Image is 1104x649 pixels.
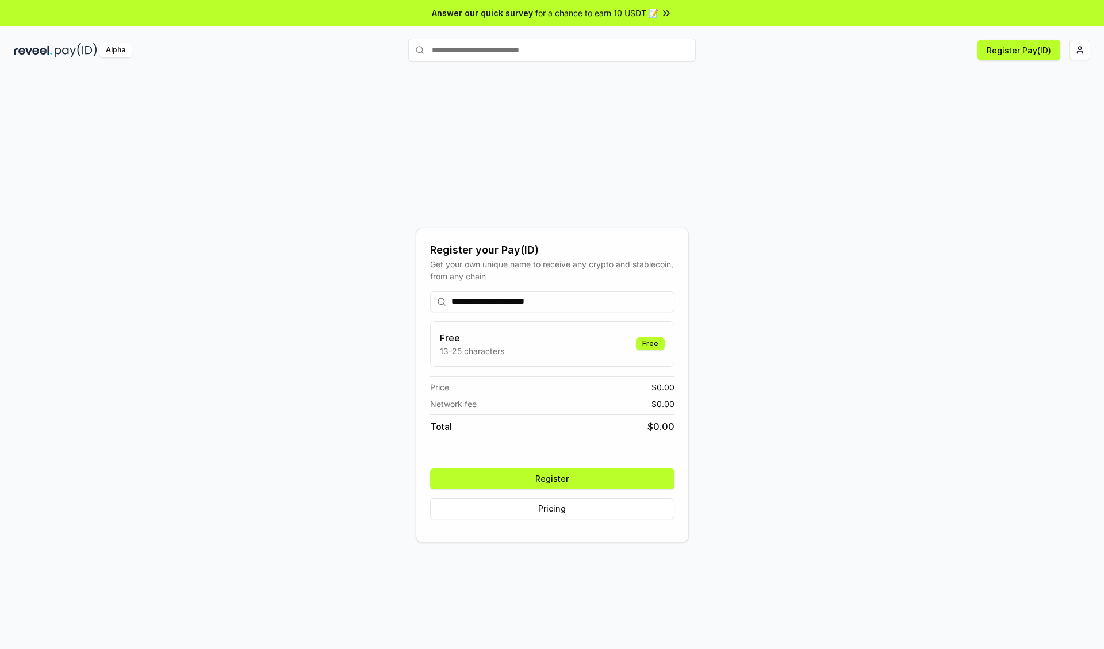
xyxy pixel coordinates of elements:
[636,337,665,350] div: Free
[430,258,674,282] div: Get your own unique name to receive any crypto and stablecoin, from any chain
[55,43,97,57] img: pay_id
[430,468,674,489] button: Register
[535,7,658,19] span: for a chance to earn 10 USDT 📝
[651,381,674,393] span: $ 0.00
[647,420,674,433] span: $ 0.00
[14,43,52,57] img: reveel_dark
[432,7,533,19] span: Answer our quick survey
[977,40,1060,60] button: Register Pay(ID)
[440,345,504,357] p: 13-25 characters
[440,331,504,345] h3: Free
[430,381,449,393] span: Price
[99,43,132,57] div: Alpha
[430,498,674,519] button: Pricing
[430,398,477,410] span: Network fee
[651,398,674,410] span: $ 0.00
[430,242,674,258] div: Register your Pay(ID)
[430,420,452,433] span: Total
